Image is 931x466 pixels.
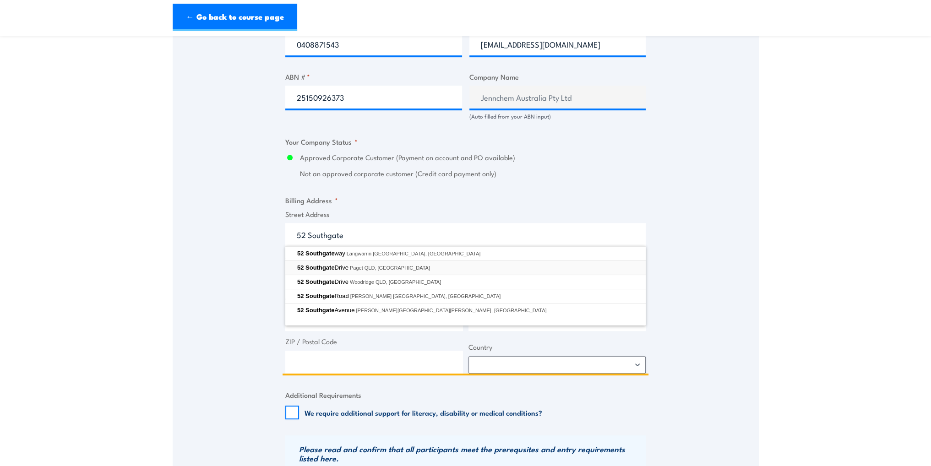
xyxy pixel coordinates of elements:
[285,336,463,347] label: ZIP / Postal Code
[285,390,361,400] legend: Additional Requirements
[305,264,335,271] span: Southgate
[350,293,501,299] span: [PERSON_NAME] [GEOGRAPHIC_DATA], [GEOGRAPHIC_DATA]
[305,408,542,417] label: We require additional support for literacy, disability or medical conditions?
[299,444,643,463] h3: Please read and confirm that all participants meet the prerequsites and entry requirements listed...
[297,250,347,257] span: way
[297,293,350,299] span: Road
[285,195,338,206] legend: Billing Address
[350,279,441,285] span: Woodridge QLD, [GEOGRAPHIC_DATA]
[285,209,646,220] label: Street Address
[297,278,350,285] span: Drive
[285,223,646,246] input: Enter a location
[300,168,646,179] label: Not an approved corporate customer (Credit card payment only)
[469,112,646,121] div: (Auto filled from your ABN input)
[469,71,646,82] label: Company Name
[305,250,335,257] span: Southgate
[297,293,304,299] span: 52
[297,264,304,271] span: 52
[297,307,356,314] span: Avenue
[297,278,304,285] span: 52
[297,307,335,314] span: 52 Southgate
[285,136,358,147] legend: Your Company Status
[285,71,462,82] label: ABN #
[347,251,481,256] span: Langwarrin [GEOGRAPHIC_DATA], [GEOGRAPHIC_DATA]
[468,342,646,352] label: Country
[297,250,304,257] span: 52
[305,278,335,285] span: Southgate
[297,264,350,271] span: Drive
[305,293,335,299] span: Southgate
[173,4,297,31] a: ← Go back to course page
[300,152,646,163] label: Approved Corporate Customer (Payment on account and PO available)
[350,265,430,271] span: Paget QLD, [GEOGRAPHIC_DATA]
[356,308,546,313] span: [PERSON_NAME][GEOGRAPHIC_DATA][PERSON_NAME], [GEOGRAPHIC_DATA]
